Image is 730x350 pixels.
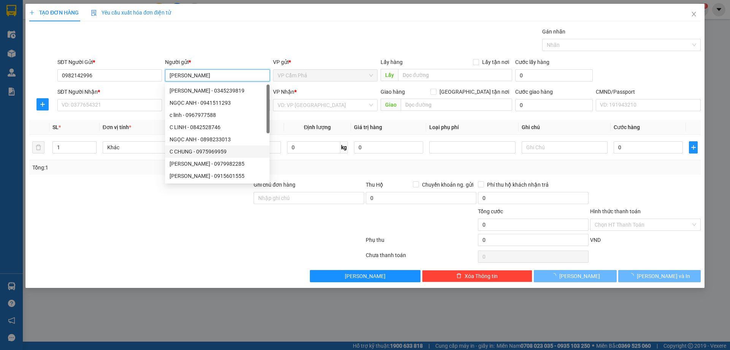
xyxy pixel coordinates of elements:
[426,120,518,135] th: Loại phụ phí
[52,124,59,130] span: SL
[381,99,401,111] span: Giao
[515,59,549,65] label: Cước lấy hàng
[278,70,373,81] span: VP Cẩm Phả
[515,89,553,95] label: Cước giao hàng
[170,123,265,131] div: C LINH - 0842528746
[381,89,405,95] span: Giao hàng
[32,163,282,172] div: Tổng: 1
[689,144,697,150] span: plus
[381,69,398,81] span: Lấy
[614,124,640,130] span: Cước hàng
[515,99,593,111] input: Cước giao hàng
[36,98,49,110] button: plus
[170,86,265,95] div: [PERSON_NAME] - 0345239819
[71,19,318,28] li: 271 - [PERSON_NAME] - [GEOGRAPHIC_DATA] - [GEOGRAPHIC_DATA]
[91,10,171,16] span: Yêu cầu xuất hóa đơn điện tử
[170,111,265,119] div: c linh - 0967977588
[456,273,462,279] span: delete
[170,172,265,180] div: [PERSON_NAME] - 0915601555
[590,208,641,214] label: Hình thức thanh toán
[479,58,512,66] span: Lấy tận nơi
[345,272,386,280] span: [PERSON_NAME]
[519,120,611,135] th: Ghi chú
[310,270,421,282] button: [PERSON_NAME]
[365,251,477,264] div: Chưa thanh toán
[436,88,512,96] span: [GEOGRAPHIC_DATA] tận nơi
[170,135,265,144] div: NGỌC ANH - 0898233013
[273,58,378,66] div: VP gửi
[465,272,498,280] span: Xóa Thông tin
[165,145,270,158] div: C CHUNG - 0975969959
[365,236,477,249] div: Phụ thu
[419,181,476,189] span: Chuyển khoản ng. gửi
[551,273,559,278] span: loading
[478,208,503,214] span: Tổng cước
[254,192,364,204] input: Ghi chú đơn hàng
[10,52,94,64] b: GỬI : VP Cẩm Phả
[165,170,270,182] div: BÁC NGỌC - 0915601555
[103,124,131,130] span: Đơn vị tính
[10,10,67,48] img: logo.jpg
[107,142,184,153] span: Khác
[590,237,601,243] span: VND
[484,181,552,189] span: Phí thu hộ khách nhận trả
[254,182,295,188] label: Ghi chú đơn hàng
[637,272,690,280] span: [PERSON_NAME] và In
[165,97,270,109] div: NGỌC ANH - 0941511293
[340,141,348,153] span: kg
[165,58,270,66] div: Người gửi
[165,109,270,121] div: c linh - 0967977588
[398,69,512,81] input: Dọc đường
[57,88,162,96] div: SĐT Người Nhận
[354,124,382,130] span: Giá trị hàng
[170,160,265,168] div: [PERSON_NAME] - 0979982285
[628,273,637,278] span: loading
[32,141,44,153] button: delete
[691,11,697,17] span: close
[596,88,700,96] div: CMND/Passport
[401,99,512,111] input: Dọc đường
[422,270,533,282] button: deleteXóa Thông tin
[304,124,331,130] span: Định lượng
[165,85,270,97] div: NGỌC TÚ - 0345239819
[515,69,593,82] input: Cước lấy hàng
[29,10,79,16] span: TẠO ĐƠN HÀNG
[273,89,294,95] span: VP Nhận
[618,270,701,282] button: [PERSON_NAME] và In
[522,141,608,153] input: Ghi Chú
[542,29,565,35] label: Gán nhãn
[534,270,616,282] button: [PERSON_NAME]
[165,121,270,133] div: C LINH - 0842528746
[37,101,48,107] span: plus
[57,58,162,66] div: SĐT Người Gửi
[689,141,697,153] button: plus
[165,133,270,145] div: NGỌC ANH - 0898233013
[683,4,705,25] button: Close
[559,272,600,280] span: [PERSON_NAME]
[354,141,423,153] input: 0
[366,182,383,188] span: Thu Hộ
[91,10,97,16] img: icon
[165,158,270,170] div: NGỌC HÀ - 0979982285
[170,147,265,156] div: C CHUNG - 0975969959
[170,99,265,107] div: NGỌC ANH - 0941511293
[29,10,35,15] span: plus
[381,59,403,65] span: Lấy hàng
